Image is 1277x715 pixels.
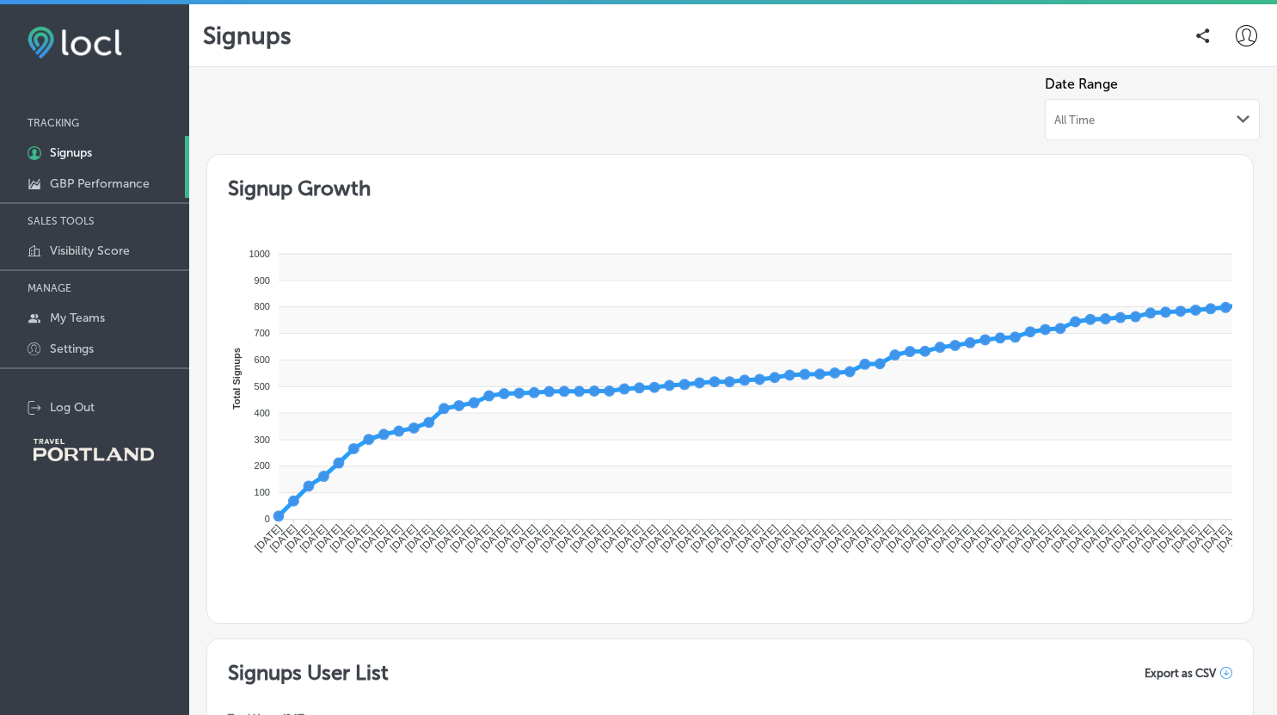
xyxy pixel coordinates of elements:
[1139,522,1171,554] tspan: [DATE]
[267,522,299,554] tspan: [DATE]
[1200,522,1231,554] tspan: [DATE]
[794,522,826,554] tspan: [DATE]
[1184,522,1216,554] tspan: [DATE]
[718,522,750,554] tspan: [DATE]
[402,522,434,554] tspan: [DATE]
[884,522,916,554] tspan: [DATE]
[643,522,675,554] tspan: [DATE]
[854,522,886,554] tspan: [DATE]
[673,522,705,554] tspan: [DATE]
[50,145,92,160] p: Signups
[252,522,284,554] tspan: [DATE]
[1109,522,1141,554] tspan: [DATE]
[764,522,795,554] tspan: [DATE]
[249,249,269,259] tspan: 1000
[372,522,404,554] tspan: [DATE]
[538,522,570,554] tspan: [DATE]
[50,311,105,325] p: My Teams
[255,328,270,338] tspan: 700
[493,522,525,554] tspan: [DATE]
[1049,522,1081,554] tspan: [DATE]
[228,176,1232,200] h2: Signup Growth
[1170,522,1201,554] tspan: [DATE]
[255,275,270,286] tspan: 900
[1019,522,1051,554] tspan: [DATE]
[282,522,314,554] tspan: [DATE]
[899,522,930,554] tspan: [DATE]
[748,522,780,554] tspan: [DATE]
[228,660,389,685] h2: Signups User List
[629,522,660,554] tspan: [DATE]
[599,522,630,554] tspan: [DATE]
[1154,522,1186,554] tspan: [DATE]
[50,176,150,191] p: GBP Performance
[255,301,270,311] tspan: 800
[255,408,270,418] tspan: 400
[1004,522,1036,554] tspan: [DATE]
[433,522,464,554] tspan: [DATE]
[463,522,494,554] tspan: [DATE]
[1214,522,1246,554] tspan: [DATE]
[255,435,270,445] tspan: 300
[1079,522,1111,554] tspan: [DATE]
[959,522,991,554] tspan: [DATE]
[418,522,450,554] tspan: [DATE]
[808,522,840,554] tspan: [DATE]
[388,522,420,554] tspan: [DATE]
[1054,114,1095,126] span: All Time
[28,27,122,59] img: fda3e92497d09a02dc62c9cd864e3231.png
[778,522,810,554] tspan: [DATE]
[989,522,1021,554] tspan: [DATE]
[1045,76,1260,92] label: Date Range
[298,522,329,554] tspan: [DATE]
[824,522,856,554] tspan: [DATE]
[342,522,374,554] tspan: [DATE]
[312,522,344,554] tspan: [DATE]
[914,522,946,554] tspan: [DATE]
[613,522,645,554] tspan: [DATE]
[944,522,976,554] tspan: [DATE]
[34,439,154,461] img: Travel Portland
[703,522,735,554] tspan: [DATE]
[734,522,765,554] tspan: [DATE]
[838,522,870,554] tspan: [DATE]
[50,342,94,356] p: Settings
[255,381,270,391] tspan: 500
[203,22,292,50] p: Signups
[658,522,690,554] tspan: [DATE]
[255,460,270,471] tspan: 200
[974,522,1006,554] tspan: [DATE]
[1145,667,1216,680] span: Export as CSV
[523,522,555,554] tspan: [DATE]
[508,522,540,554] tspan: [DATE]
[583,522,615,554] tspan: [DATE]
[231,348,242,410] text: Total Signups
[255,487,270,497] tspan: 100
[265,514,270,524] tspan: 0
[328,522,359,554] tspan: [DATE]
[869,522,900,554] tspan: [DATE]
[255,354,270,365] tspan: 600
[553,522,585,554] tspan: [DATE]
[448,522,480,554] tspan: [DATE]
[1124,522,1156,554] tspan: [DATE]
[358,522,390,554] tspan: [DATE]
[1034,522,1065,554] tspan: [DATE]
[50,400,95,415] p: Log Out
[929,522,961,554] tspan: [DATE]
[688,522,720,554] tspan: [DATE]
[478,522,510,554] tspan: [DATE]
[1094,522,1126,554] tspan: [DATE]
[50,243,130,258] p: Visibility Score
[1065,522,1096,554] tspan: [DATE]
[568,522,600,554] tspan: [DATE]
